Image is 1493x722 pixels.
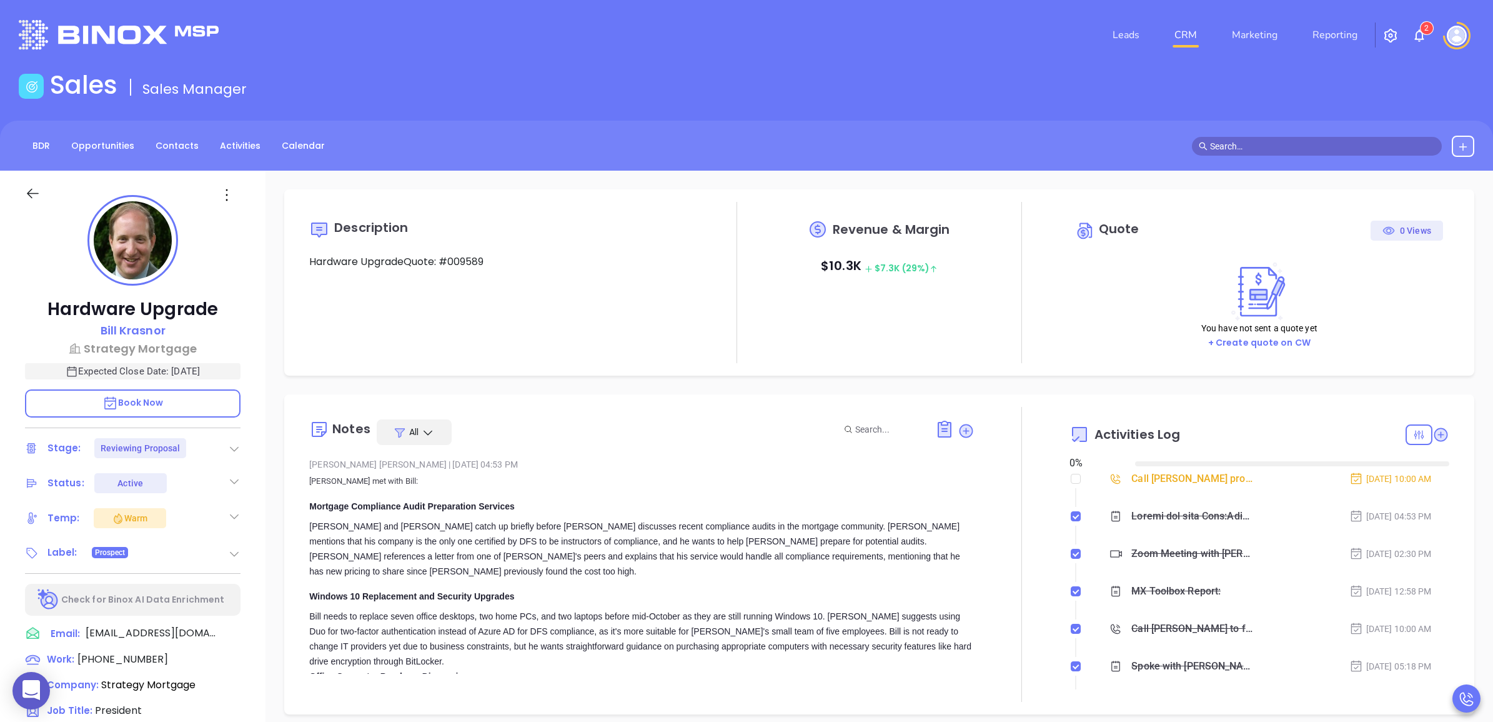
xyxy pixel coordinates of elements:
[1349,509,1432,523] div: [DATE] 04:53 PM
[334,219,408,236] span: Description
[94,201,172,279] img: profile-user
[1424,24,1429,33] span: 2
[47,543,77,562] div: Label:
[1169,23,1202,48] a: CRM
[47,678,99,691] span: Company:
[1099,220,1139,238] span: Quote
[95,703,142,718] span: President
[112,511,147,526] div: Warm
[1349,472,1432,486] div: [DATE] 10:00 AM
[1349,584,1432,598] div: [DATE] 12:58 PM
[1226,262,1293,321] img: Create on CWSell
[37,589,59,611] img: Ai-Enrich-DaqCidB-.svg
[1076,221,1096,241] img: Circle dollar
[274,136,332,156] a: Calendar
[309,254,689,269] p: Hardware UpgradeQuote: #009589
[212,136,268,156] a: Activities
[77,652,168,666] span: [PHONE_NUMBER]
[102,396,164,409] span: Book Now
[101,322,166,339] p: Bill Krasnor
[309,589,974,604] div: Windows 10 Replacement and Security Upgrades
[25,340,241,357] a: Strategy Mortgage
[855,423,921,436] input: Search...
[1349,659,1432,673] div: [DATE] 05:18 PM
[47,474,84,493] div: Status:
[409,426,419,438] span: All
[1412,28,1427,43] img: iconNotification
[1307,23,1362,48] a: Reporting
[95,546,126,559] span: Prospect
[309,669,974,684] div: Office Computer Purchase Discussion
[19,20,219,49] img: logo
[332,423,370,435] div: Notes
[309,609,974,669] div: Bill needs to replace seven office desktops, two home PCs, and two laptops before mid-October as ...
[86,626,217,641] span: [EMAIL_ADDRESS][DOMAIN_NAME]
[1131,469,1252,488] div: Call [PERSON_NAME] proposal review - [PERSON_NAME]
[101,322,166,340] a: Bill Krasnor
[50,70,117,100] h1: Sales
[47,653,74,666] span: Work:
[1131,619,1252,638] div: Call [PERSON_NAME] to follow up
[309,499,974,514] div: Mortgage Compliance Audit Preparation Services
[47,439,81,458] div: Stage:
[1382,221,1431,241] div: 0 Views
[1108,23,1144,48] a: Leads
[51,626,80,642] span: Email:
[25,298,241,321] p: Hardware Upgrade
[117,473,143,493] div: Active
[25,136,57,156] a: BDR
[61,593,224,606] p: Check for Binox AI Data Enrichment
[25,363,241,379] p: Expected Close Date: [DATE]
[1094,428,1180,441] span: Activities Log
[101,678,196,692] span: Strategy Mortgage
[1349,547,1432,561] div: [DATE] 02:30 PM
[1131,544,1252,563] div: Zoom Meeting with [PERSON_NAME]
[47,704,92,717] span: Job Title:
[1421,22,1433,34] sup: 2
[449,459,450,469] span: |
[1447,26,1467,46] img: user
[47,509,80,528] div: Temp:
[1201,321,1317,335] p: You have not sent a quote yet
[1227,23,1282,48] a: Marketing
[1069,456,1120,471] div: 0 %
[148,136,206,156] a: Contacts
[1131,507,1252,526] div: Loremi dol sita Cons:Adipisci Elitseddoe Tempo Incididuntu LaboreetDolore mag Aliq enima mi venia...
[64,136,142,156] a: Opportunities
[833,223,950,236] span: Revenue & Margin
[821,254,938,279] p: $ 10.3K
[1199,142,1208,151] span: search
[1204,336,1314,350] button: + Create quote on CW
[309,519,974,579] div: [PERSON_NAME] and [PERSON_NAME] catch up briefly before [PERSON_NAME] discusses recent compliance...
[142,79,247,99] span: Sales Manager
[865,262,938,274] span: $ 7.3K (29%)
[1131,657,1252,676] div: Spoke with [PERSON_NAME], he said he is with Absolut Logic, but is interested to connect. hes loo...
[1349,622,1432,636] div: [DATE] 10:00 AM
[1131,582,1221,601] div: MX Toolbox Report:
[1208,336,1311,349] a: + Create quote on CW
[309,455,974,474] div: [PERSON_NAME] [PERSON_NAME] [DATE] 04:53 PM
[101,438,181,458] div: Reviewing Proposal
[309,474,974,489] p: [PERSON_NAME] met with Bill:
[1210,139,1435,153] input: Search…
[1383,28,1398,43] img: iconSetting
